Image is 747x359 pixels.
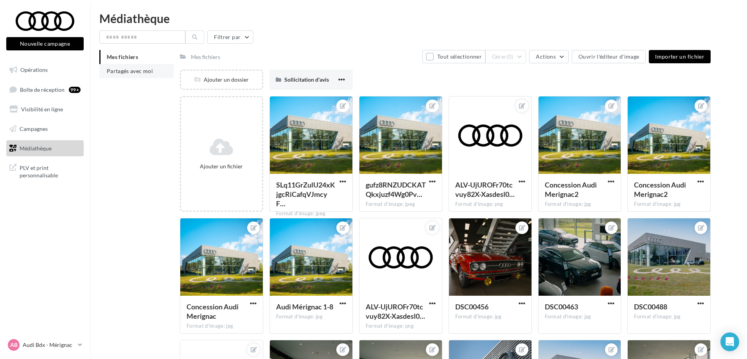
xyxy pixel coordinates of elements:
[20,125,48,132] span: Campagnes
[634,313,704,320] div: Format d'image: jpg
[485,50,526,63] button: Gérer(0)
[23,341,75,349] p: Audi Bdx - Mérignac
[5,62,85,78] a: Opérations
[99,13,738,24] div: Médiathèque
[634,302,667,311] span: DSC00488
[366,302,425,320] span: ALV-UjUROFr70tcvuy82X-Xasdesl0Fi9Kn0xNNQv9Xq9sRsQX93qcH6
[191,53,220,61] div: Mes fichiers
[366,323,436,330] div: Format d'image: png
[545,180,597,198] span: Concession Audi Merignac2
[720,332,739,351] div: Open Intercom Messenger
[634,201,704,208] div: Format d'image: jpg
[107,68,153,74] span: Partagés avec moi
[276,210,346,217] div: Format d'image: jpeg
[20,66,48,73] span: Opérations
[5,121,85,137] a: Campagnes
[69,87,81,93] div: 99+
[545,201,615,208] div: Format d'image: jpg
[10,341,18,349] span: AB
[366,180,426,198] span: gufz8RNZUDCKATQkxjuzf4Wg0PvkIzU5tKC7znWai8Zr6Uz3fGjETA1P6kvTZIWqnuf6Nnp07b-aTbwyXw=s0
[455,201,525,208] div: Format d'image: png
[655,53,704,60] span: Importer un fichier
[6,37,84,50] button: Nouvelle campagne
[5,81,85,98] a: Boîte de réception99+
[20,86,65,93] span: Boîte de réception
[187,302,239,320] span: Concession Audi Merignac
[6,338,84,352] a: AB Audi Bdx - Mérignac
[207,30,253,44] button: Filtrer par
[184,163,259,170] div: Ajouter un fichier
[276,302,333,311] span: Audi Mérignac 1-8
[187,323,257,330] div: Format d'image: jpg
[545,313,615,320] div: Format d'image: jpg
[107,54,138,60] span: Mes fichiers
[20,163,81,179] span: PLV et print personnalisable
[5,159,85,182] a: PLV et print personnalisable
[276,180,335,208] span: SLq11GrZulU24xKjgcRiCafqVJmcyFi7qh4gU8q4dwra6o6bnmEp1aumtK0XI8zhraJihtArhxTY3hGIyw=s0
[529,50,568,63] button: Actions
[572,50,646,63] button: Ouvrir l'éditeur d'image
[536,53,555,60] span: Actions
[455,302,488,311] span: DSC00456
[20,145,52,151] span: Médiathèque
[649,50,711,63] button: Importer un fichier
[455,180,515,198] span: ALV-UjUROFr70tcvuy82X-Xasdesl0Fi9Kn0xNNQv9Xq9sRsQX93qcH6
[366,201,436,208] div: Format d'image: jpeg
[284,76,329,83] span: Sollicitation d'avis
[422,50,485,63] button: Tout sélectionner
[634,180,686,198] span: Concession Audi Merignac2
[276,313,346,320] div: Format d'image: jpg
[507,54,514,60] span: (0)
[5,101,85,118] a: Visibilité en ligne
[545,302,578,311] span: DSC00463
[5,140,85,157] a: Médiathèque
[21,106,63,113] span: Visibilité en ligne
[455,313,525,320] div: Format d'image: jpg
[181,76,262,84] div: Ajouter un dossier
